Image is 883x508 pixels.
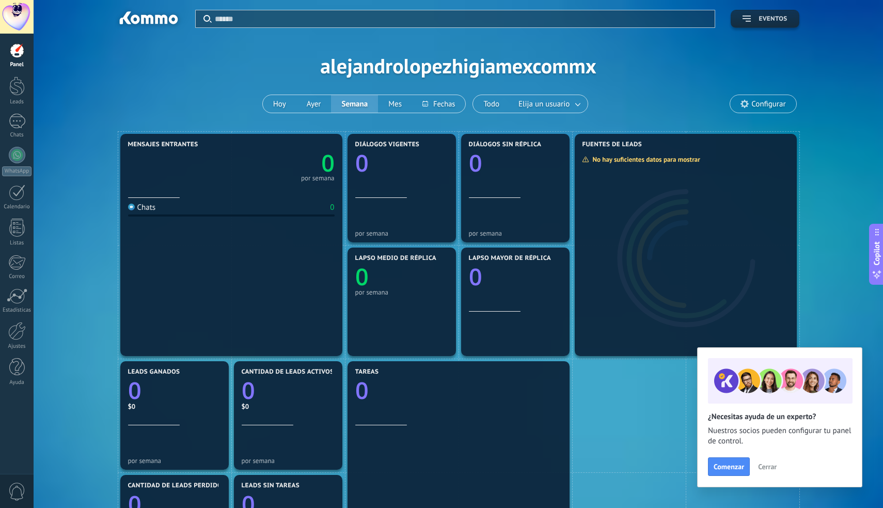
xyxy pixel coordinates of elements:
[2,166,31,176] div: WhatsApp
[355,375,369,406] text: 0
[242,482,299,489] span: Leads sin tareas
[355,288,448,296] div: por semana
[355,255,437,262] span: Lapso medio de réplica
[2,273,32,280] div: Correo
[412,95,465,113] button: Fechas
[2,132,32,138] div: Chats
[231,147,335,179] a: 0
[469,255,551,262] span: Lapso mayor de réplica
[469,141,542,148] span: Diálogos sin réplica
[355,375,562,406] a: 0
[321,147,335,179] text: 0
[355,261,369,293] text: 0
[753,459,781,474] button: Cerrar
[731,10,799,28] button: Eventos
[355,147,369,179] text: 0
[469,147,482,179] text: 0
[2,343,32,350] div: Ajustes
[714,463,744,470] span: Comenzar
[510,95,588,113] button: Elija un usuario
[128,203,156,212] div: Chats
[2,61,32,68] div: Panel
[751,100,785,109] span: Configurar
[242,402,335,411] div: $0
[355,141,420,148] span: Diálogos vigentes
[2,307,32,314] div: Estadísticas
[355,368,379,376] span: Tareas
[242,375,335,406] a: 0
[758,463,777,470] span: Cerrar
[469,229,562,237] div: por semana
[331,95,378,113] button: Semana
[128,457,221,465] div: por semana
[759,16,787,23] span: Eventos
[708,457,750,476] button: Comenzar
[582,155,707,164] div: No hay suficientes datos para mostrar
[2,240,32,247] div: Listas
[242,368,334,376] span: Cantidad de leads activos
[708,412,852,422] h2: ¿Necesitas ayuda de un experto?
[242,457,335,465] div: por semana
[128,375,221,406] a: 0
[2,99,32,105] div: Leads
[128,204,135,210] img: Chats
[378,95,412,113] button: Mes
[516,97,572,111] span: Elija un usuario
[128,141,198,148] span: Mensajes entrantes
[301,176,335,181] div: por semana
[473,95,510,113] button: Todo
[2,379,32,386] div: Ayuda
[296,95,332,113] button: Ayer
[872,241,882,265] span: Copilot
[128,482,226,489] span: Cantidad de leads perdidos
[330,203,334,212] div: 0
[582,141,642,148] span: Fuentes de leads
[128,368,180,376] span: Leads ganados
[2,204,32,210] div: Calendario
[469,261,482,293] text: 0
[128,375,141,406] text: 0
[355,229,448,237] div: por semana
[263,95,296,113] button: Hoy
[242,375,255,406] text: 0
[128,402,221,411] div: $0
[708,426,852,447] span: Nuestros socios pueden configurar tu panel de control.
